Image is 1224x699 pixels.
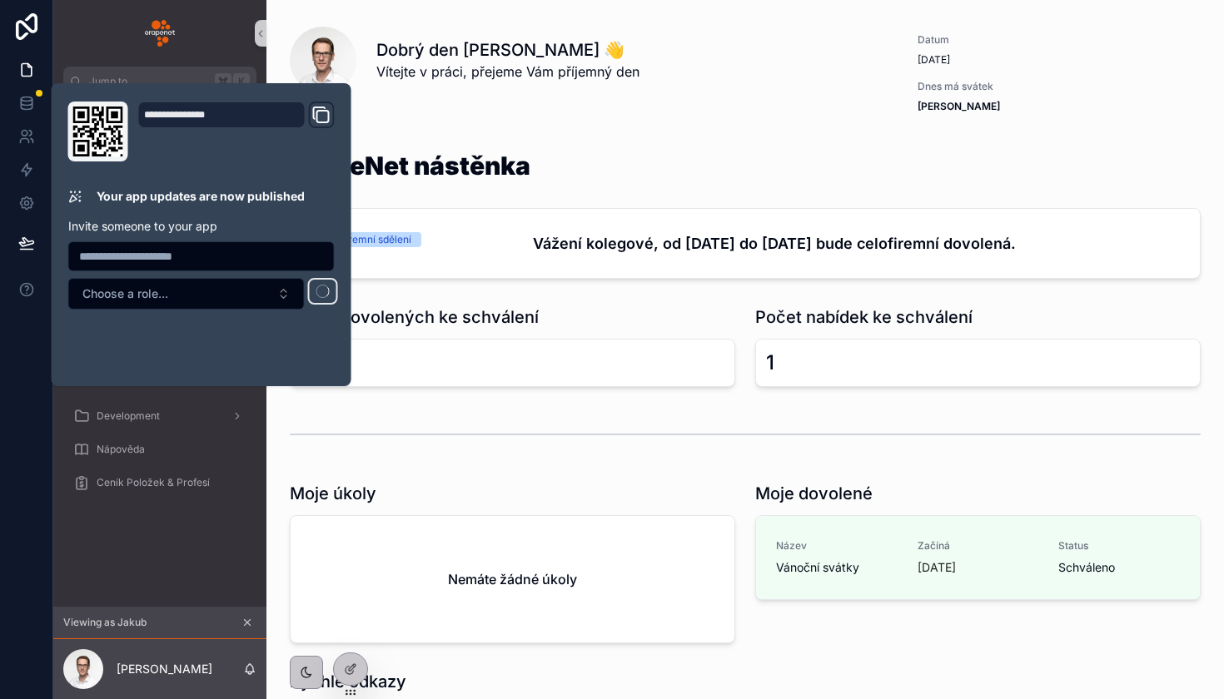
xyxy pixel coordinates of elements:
[63,468,256,498] a: Ceník Položek & Profesí
[68,218,335,235] p: Invite someone to your app
[918,100,1000,112] strong: [PERSON_NAME]
[68,278,305,310] button: Select Button
[755,305,973,329] h1: Počet nabídek ke schválení
[918,80,1027,93] span: Dnes má svátek
[97,409,160,423] span: Development
[290,153,530,178] h1: GrapeNet nástěnka
[138,102,335,161] div: Domain and Custom Link
[63,401,256,431] a: Development
[376,62,639,82] span: Vítejte v práci, přejeme Vám příjemný den
[117,661,212,677] p: [PERSON_NAME]
[776,539,898,553] span: Název
[376,38,639,62] h1: Dobrý den [PERSON_NAME] 👋
[97,443,145,456] span: Nápověda
[82,285,168,302] span: Choose a role...
[1058,539,1180,553] span: Status
[63,67,256,97] button: Jump to...K
[321,232,411,247] div: Celofiremní sdělení
[918,33,1027,47] span: Datum
[533,232,1180,255] h4: Vážení kolegové, od [DATE] do [DATE] bude celofiremní dovolená.
[89,75,208,88] span: Jump to...
[755,482,873,505] h1: Moje dovolené
[448,569,577,589] h2: Nemáte žádné úkoly
[918,53,1027,67] span: [DATE]
[145,20,175,47] img: App logo
[97,188,305,205] p: Your app updates are now published
[918,539,1039,553] span: Začíná
[1058,559,1180,576] span: Schváleno
[290,482,376,505] h1: Moje úkoly
[290,305,539,329] h1: Počet dovolených ke schválení
[776,559,898,576] span: Vánoční svátky
[918,559,956,576] p: [DATE]
[235,75,248,88] span: K
[97,476,210,489] span: Ceník Položek & Profesí
[766,349,774,376] div: 1
[63,434,256,464] a: Nápověda
[63,616,147,629] span: Viewing as Jakub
